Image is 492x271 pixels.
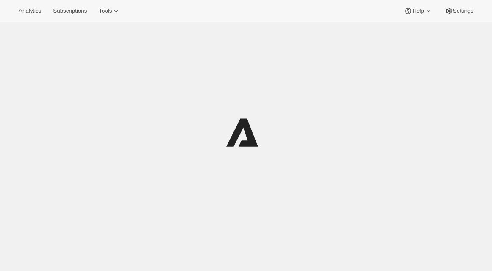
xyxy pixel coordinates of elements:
[94,5,125,17] button: Tools
[412,8,424,14] span: Help
[53,8,87,14] span: Subscriptions
[439,5,478,17] button: Settings
[19,8,41,14] span: Analytics
[453,8,473,14] span: Settings
[48,5,92,17] button: Subscriptions
[99,8,112,14] span: Tools
[14,5,46,17] button: Analytics
[399,5,437,17] button: Help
